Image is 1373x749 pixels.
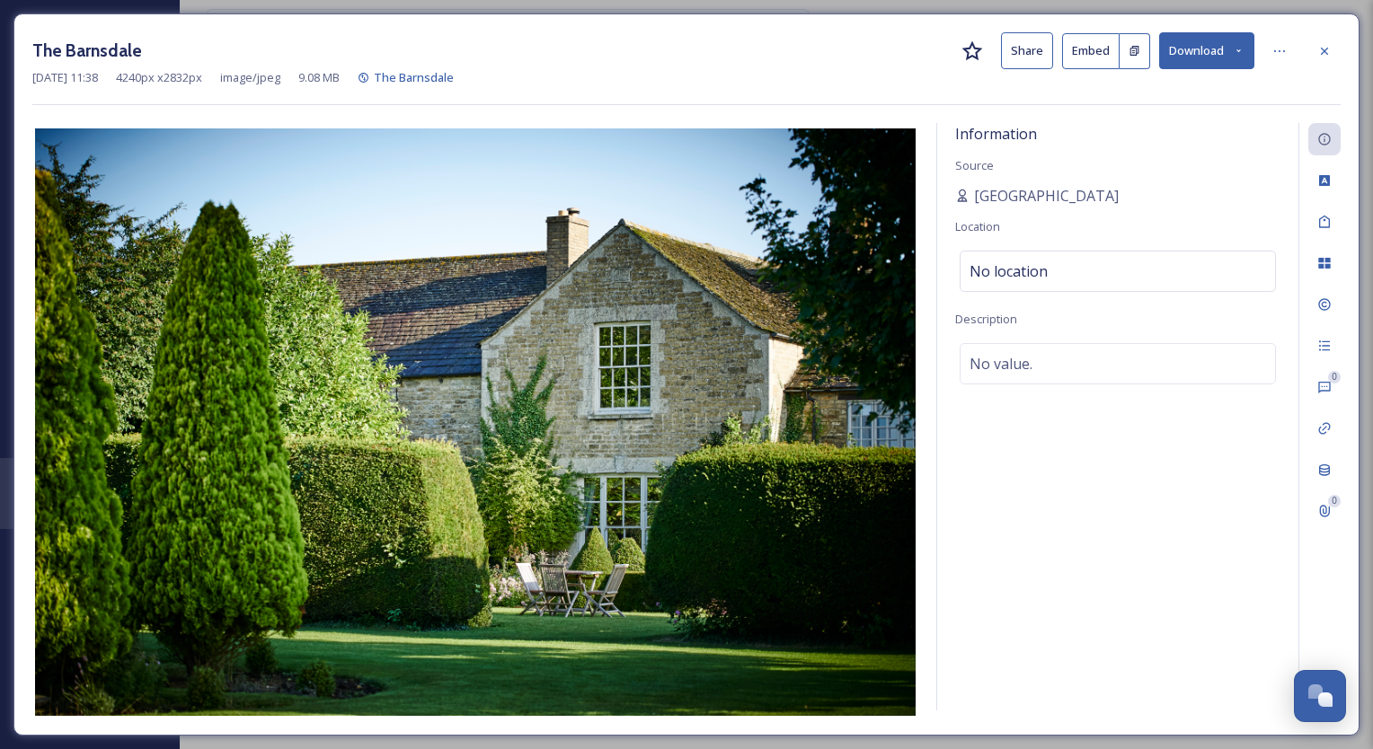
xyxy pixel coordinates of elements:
[32,69,98,86] span: [DATE] 11:38
[974,185,1119,207] span: [GEOGRAPHIC_DATA]
[32,128,918,716] img: DSC02118%201.jpg
[970,353,1032,374] span: No value.
[32,38,142,64] h3: The Barnsdale
[374,69,454,85] span: The Barnsdale
[955,157,994,173] span: Source
[1001,32,1053,69] button: Share
[1159,32,1254,69] button: Download
[1294,670,1346,722] button: Open Chat
[955,218,1000,234] span: Location
[220,69,280,86] span: image/jpeg
[955,311,1017,327] span: Description
[970,260,1048,282] span: No location
[298,69,340,86] span: 9.08 MB
[1328,495,1341,507] div: 0
[1328,371,1341,383] div: 0
[116,69,202,86] span: 4240 px x 2832 px
[1062,33,1120,69] button: Embed
[955,124,1037,144] span: Information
